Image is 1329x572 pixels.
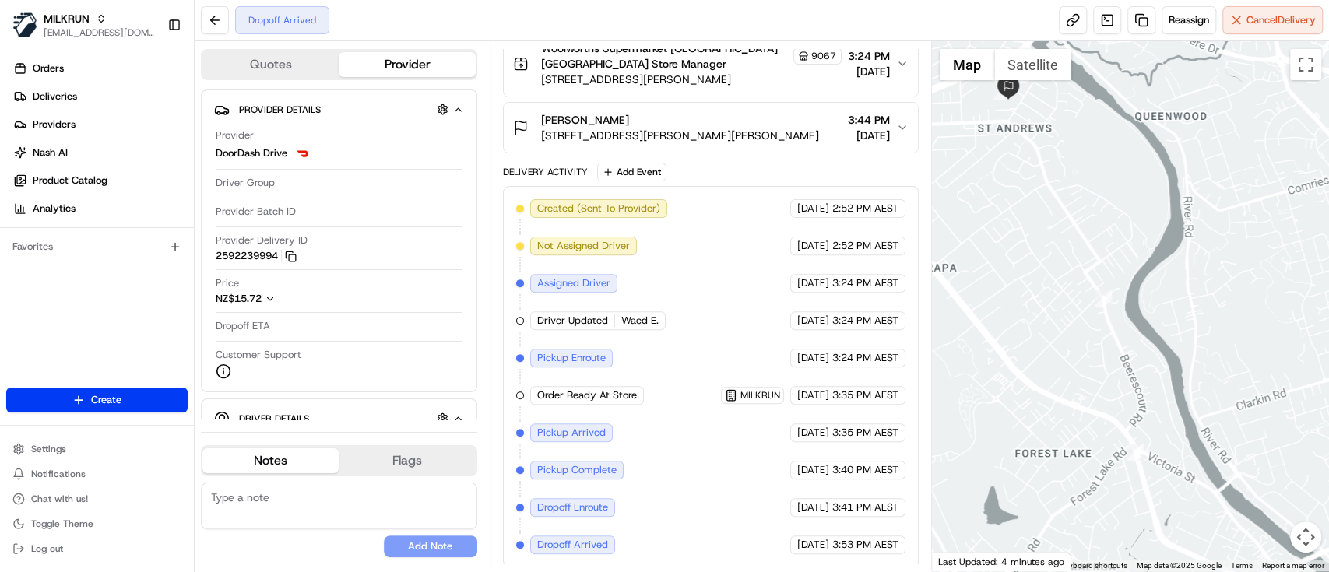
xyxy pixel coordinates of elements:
[216,128,254,142] span: Provider
[216,292,262,305] span: NZ$15.72
[832,463,898,477] span: 3:40 PM AEST
[216,205,296,219] span: Provider Batch ID
[6,438,188,460] button: Settings
[6,168,194,193] a: Product Catalog
[797,538,829,552] span: [DATE]
[216,249,297,263] button: 2592239994
[994,49,1071,80] button: Show satellite imagery
[832,314,898,328] span: 3:24 PM AEST
[811,50,836,62] span: 9067
[832,202,898,216] span: 2:52 PM AEST
[1246,13,1316,27] span: Cancel Delivery
[832,351,898,365] span: 3:24 PM AEST
[31,493,88,505] span: Chat with us!
[31,518,93,530] span: Toggle Theme
[832,276,898,290] span: 3:24 PM AEST
[797,239,829,253] span: [DATE]
[848,48,890,64] span: 3:24 PM
[239,412,309,425] span: Driver Details
[6,463,188,485] button: Notifications
[936,551,987,571] a: Open this area in Google Maps (opens a new window)
[31,468,86,480] span: Notifications
[1169,13,1209,27] span: Reassign
[541,128,819,143] span: [STREET_ADDRESS][PERSON_NAME][PERSON_NAME]
[202,52,339,77] button: Quotes
[216,292,353,306] button: NZ$15.72
[848,128,890,143] span: [DATE]
[1290,521,1321,553] button: Map camera controls
[1222,6,1323,34] button: CancelDelivery
[832,239,898,253] span: 2:52 PM AEST
[6,513,188,535] button: Toggle Theme
[740,389,780,402] span: MILKRUN
[239,104,321,116] span: Provider Details
[537,314,608,328] span: Driver Updated
[216,348,301,362] span: Customer Support
[1095,290,1112,307] div: 9
[832,538,898,552] span: 3:53 PM AEST
[597,163,666,181] button: Add Event
[1231,561,1253,570] a: Terms
[6,140,194,165] a: Nash AI
[216,146,287,160] span: DoorDash Drive
[797,463,829,477] span: [DATE]
[503,166,588,178] div: Delivery Activity
[216,233,308,247] span: Provider Delivery ID
[6,234,188,259] div: Favorites
[44,11,90,26] button: MILKRUN
[6,196,194,221] a: Analytics
[832,426,898,440] span: 3:35 PM AEST
[339,448,475,473] button: Flags
[621,314,659,328] span: Waed E.
[6,6,161,44] button: MILKRUNMILKRUN[EMAIL_ADDRESS][DOMAIN_NAME]
[797,202,829,216] span: [DATE]
[216,276,239,290] span: Price
[537,463,617,477] span: Pickup Complete
[33,61,64,75] span: Orders
[993,83,1011,100] div: 12
[214,97,464,122] button: Provider Details
[537,202,660,216] span: Created (Sent To Provider)
[537,500,608,514] span: Dropoff Enroute
[294,144,312,163] img: doordash_logo_v2.png
[797,276,829,290] span: [DATE]
[6,488,188,510] button: Chat with us!
[541,40,790,72] span: Woolworths Supermarket [GEOGRAPHIC_DATA] - [GEOGRAPHIC_DATA] Store Manager
[537,239,630,253] span: Not Assigned Driver
[202,448,339,473] button: Notes
[216,176,275,190] span: Driver Group
[797,314,829,328] span: [DATE]
[33,89,77,104] span: Deliveries
[537,538,608,552] span: Dropoff Arrived
[1262,561,1324,570] a: Report a map error
[44,26,155,39] button: [EMAIL_ADDRESS][DOMAIN_NAME]
[91,393,121,407] span: Create
[537,388,637,402] span: Order Ready At Store
[339,52,475,77] button: Provider
[940,49,994,80] button: Show street map
[537,351,606,365] span: Pickup Enroute
[6,84,194,109] a: Deliveries
[6,388,188,412] button: Create
[537,426,606,440] span: Pickup Arrived
[1290,49,1321,80] button: Toggle fullscreen view
[12,12,37,37] img: MILKRUN
[504,103,918,153] button: [PERSON_NAME][STREET_ADDRESS][PERSON_NAME][PERSON_NAME]3:44 PM[DATE]
[832,388,898,402] span: 3:35 PM AEST
[936,551,987,571] img: Google
[1137,561,1222,570] span: Map data ©2025 Google
[832,500,898,514] span: 3:41 PM AEST
[1060,560,1127,571] button: Keyboard shortcuts
[797,351,829,365] span: [DATE]
[31,443,66,455] span: Settings
[1127,444,1144,461] div: 8
[797,388,829,402] span: [DATE]
[6,112,194,137] a: Providers
[541,112,629,128] span: [PERSON_NAME]
[31,542,63,555] span: Log out
[33,146,68,160] span: Nash AI
[932,552,1071,571] div: Last Updated: 4 minutes ago
[541,72,842,87] span: [STREET_ADDRESS][PERSON_NAME]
